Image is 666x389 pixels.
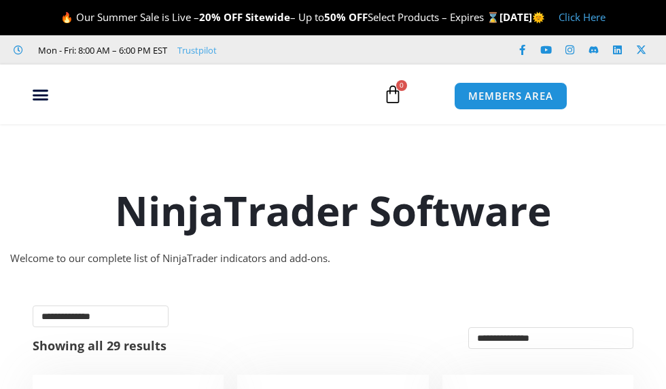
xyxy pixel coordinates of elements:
[177,42,217,58] a: Trustpilot
[35,42,167,58] span: Mon - Fri: 8:00 AM – 6:00 PM EST
[10,249,656,268] div: Welcome to our complete list of NinjaTrader indicators and add-ons.
[33,339,166,352] p: Showing all 29 results
[468,91,553,101] span: MEMBERS AREA
[500,10,545,24] strong: [DATE]
[396,80,407,91] span: 0
[10,182,656,239] h1: NinjaTrader Software
[199,10,243,24] strong: 20% OFF
[559,10,606,24] a: Click Here
[7,82,73,108] div: Menu Toggle
[60,10,500,24] span: 🔥 Our Summer Sale is Live – – Up to Select Products – Expires ⌛
[87,70,233,119] img: LogoAI | Affordable Indicators – NinjaTrader
[245,10,290,24] strong: Sitewide
[454,82,567,110] a: MEMBERS AREA
[468,327,633,349] select: Shop order
[363,75,423,114] a: 0
[532,10,545,24] span: 🌞
[324,10,368,24] strong: 50% OFF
